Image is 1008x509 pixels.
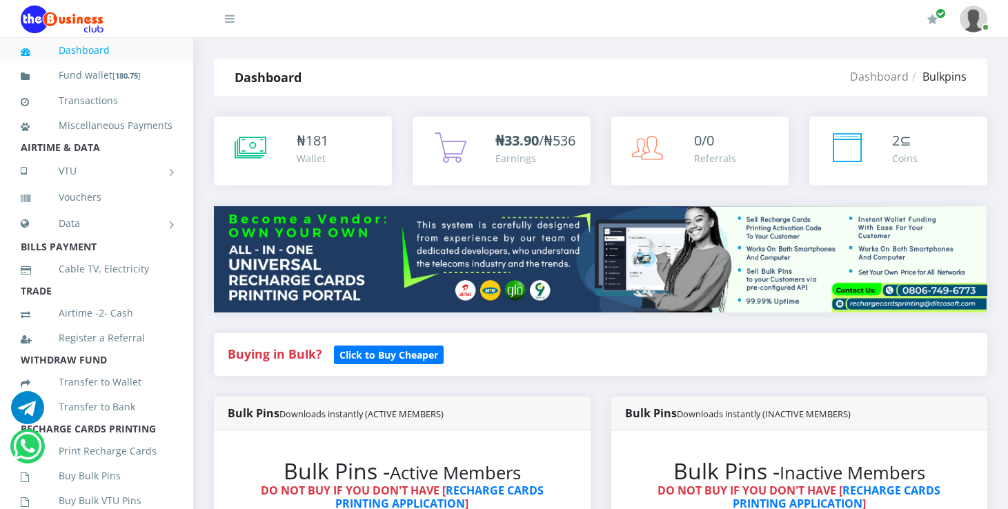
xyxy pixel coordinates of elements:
span: /₦536 [495,131,575,150]
b: 180.75 [115,70,138,81]
small: Downloads instantly (INACTIVE MEMBERS) [677,408,851,420]
img: User [960,6,987,32]
a: Cable TV, Electricity [21,253,172,285]
strong: Buying in Bulk? [228,346,322,362]
div: Earnings [495,151,575,166]
a: Transfer to Wallet [21,366,172,398]
span: 2 [892,131,900,150]
a: 0/0 Referrals [611,117,789,186]
a: Dashboard [850,69,909,84]
a: Click to Buy Cheaper [334,346,444,362]
div: Coins [892,151,918,166]
div: Referrals [694,151,736,166]
small: Active Members [390,461,521,485]
span: 0/0 [694,131,714,150]
a: Transfer to Bank [21,391,172,423]
strong: Bulk Pins [625,406,851,421]
a: Miscellaneous Payments [21,110,172,141]
div: Wallet [297,151,328,166]
h2: Bulk Pins - [639,458,960,484]
small: Inactive Members [780,461,925,485]
a: Fund wallet[180.75] [21,59,172,92]
h2: Bulk Pins - [241,458,563,484]
small: [ ] [112,70,141,81]
b: Click to Buy Cheaper [339,348,438,361]
img: multitenant_rcp.png [214,206,987,312]
small: Downloads instantly (ACTIVE MEMBERS) [279,408,444,420]
b: ₦33.90 [495,131,539,150]
a: Transactions [21,85,172,117]
li: Bulkpins [909,68,967,85]
a: Chat for support [11,401,44,424]
strong: Dashboard [235,69,302,86]
a: VTU [21,154,172,188]
a: Data [21,206,172,241]
a: Airtime -2- Cash [21,297,172,329]
a: Vouchers [21,181,172,213]
a: ₦181 Wallet [214,117,392,186]
img: Logo [21,6,103,33]
a: Buy Bulk Pins [21,460,172,492]
strong: Bulk Pins [228,406,444,421]
div: ₦ [297,130,328,151]
a: ₦33.90/₦536 Earnings [413,117,591,186]
div: ⊆ [892,130,918,151]
span: Renew/Upgrade Subscription [936,8,946,19]
a: Dashboard [21,34,172,66]
a: Print Recharge Cards [21,435,172,467]
i: Renew/Upgrade Subscription [927,14,938,25]
span: 181 [306,131,328,150]
a: Register a Referral [21,322,172,354]
a: Chat for support [13,440,41,463]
